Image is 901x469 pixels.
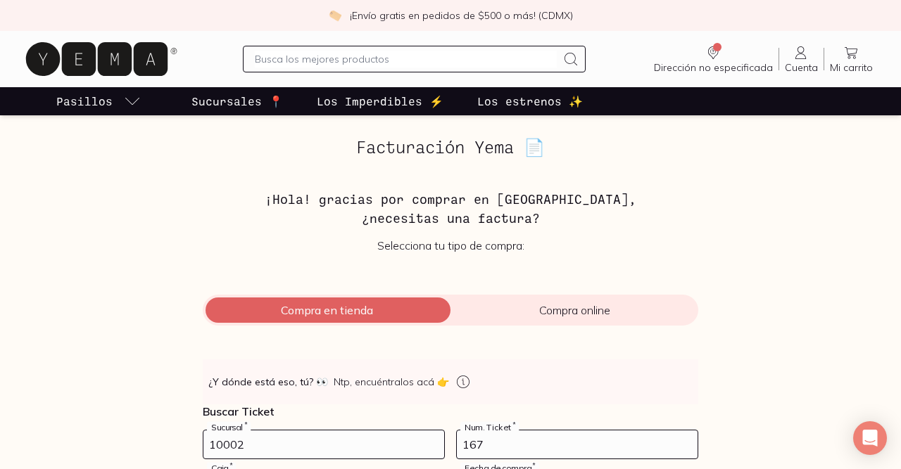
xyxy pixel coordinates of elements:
[191,93,283,110] p: Sucursales 📍
[785,61,818,74] span: Cuenta
[329,9,341,22] img: check
[779,44,824,74] a: Cuenta
[316,375,328,389] span: 👀
[450,303,698,317] span: Compra online
[853,421,887,455] div: Open Intercom Messenger
[53,87,144,115] a: pasillo-todos-link
[350,8,573,23] p: ¡Envío gratis en pedidos de $500 o más! (CDMX)
[314,87,446,115] a: Los Imperdibles ⚡️
[56,93,113,110] p: Pasillos
[189,87,286,115] a: Sucursales 📍
[824,44,878,74] a: Mi carrito
[255,51,556,68] input: Busca los mejores productos
[203,238,698,252] p: Selecciona tu tipo de compra:
[203,190,698,227] h3: ¡Hola! gracias por comprar en [GEOGRAPHIC_DATA], ¿necesitas una factura?
[830,61,873,74] span: Mi carrito
[203,404,698,418] p: Buscar Ticket
[460,422,519,432] label: Num. Ticket
[477,93,583,110] p: Los estrenos ✨
[203,430,444,458] input: 728
[203,138,698,156] h2: Facturación Yema 📄
[208,375,328,389] strong: ¿Y dónde está eso, tú?
[207,422,251,432] label: Sucursal
[648,44,779,74] a: Dirección no especificada
[474,87,586,115] a: Los estrenos ✨
[457,430,698,458] input: 123
[203,303,450,317] span: Compra en tienda
[334,375,449,389] span: Ntp, encuéntralos acá 👉
[654,61,773,74] span: Dirección no especificada
[317,93,443,110] p: Los Imperdibles ⚡️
